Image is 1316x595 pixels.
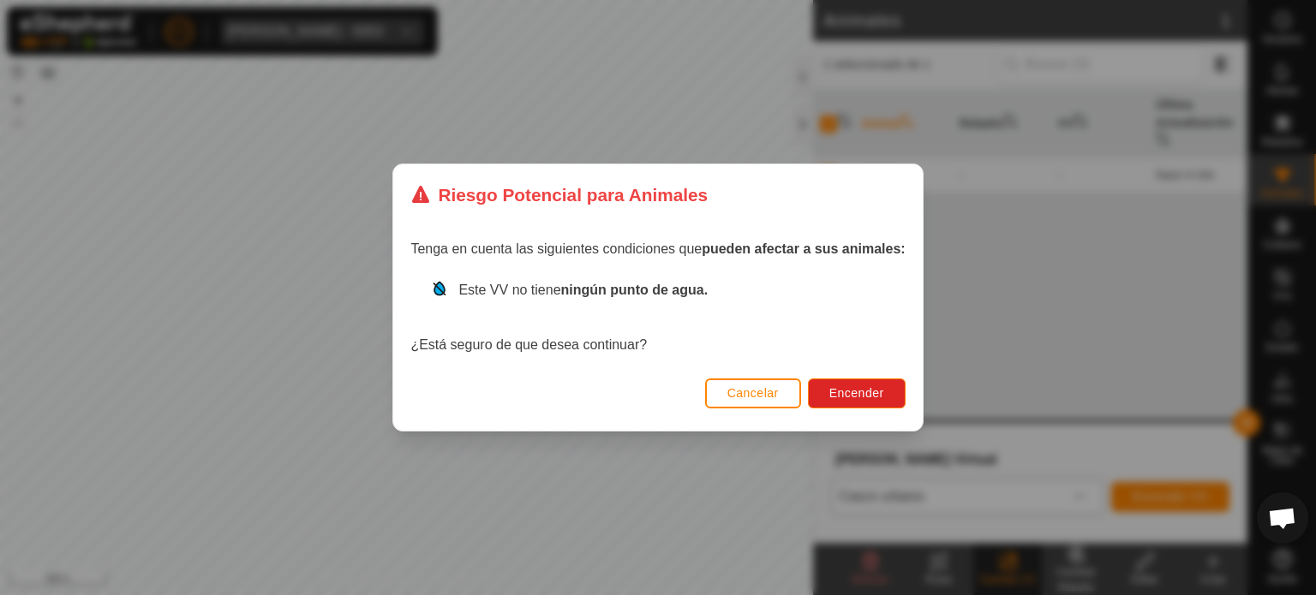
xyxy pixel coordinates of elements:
[702,241,905,256] strong: pueden afectar a sus animales:
[829,386,884,400] span: Encender
[458,283,708,297] span: Este VV no tiene
[727,386,779,400] span: Cancelar
[410,280,905,355] div: ¿Está seguro de que desea continuar?
[808,378,906,408] button: Encender
[561,283,709,297] strong: ningún punto de agua.
[410,181,708,208] div: Riesgo Potencial para Animales
[705,378,801,408] button: Cancelar
[1257,492,1308,544] a: Chat abierto
[410,241,905,256] span: Tenga en cuenta las siguientes condiciones que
